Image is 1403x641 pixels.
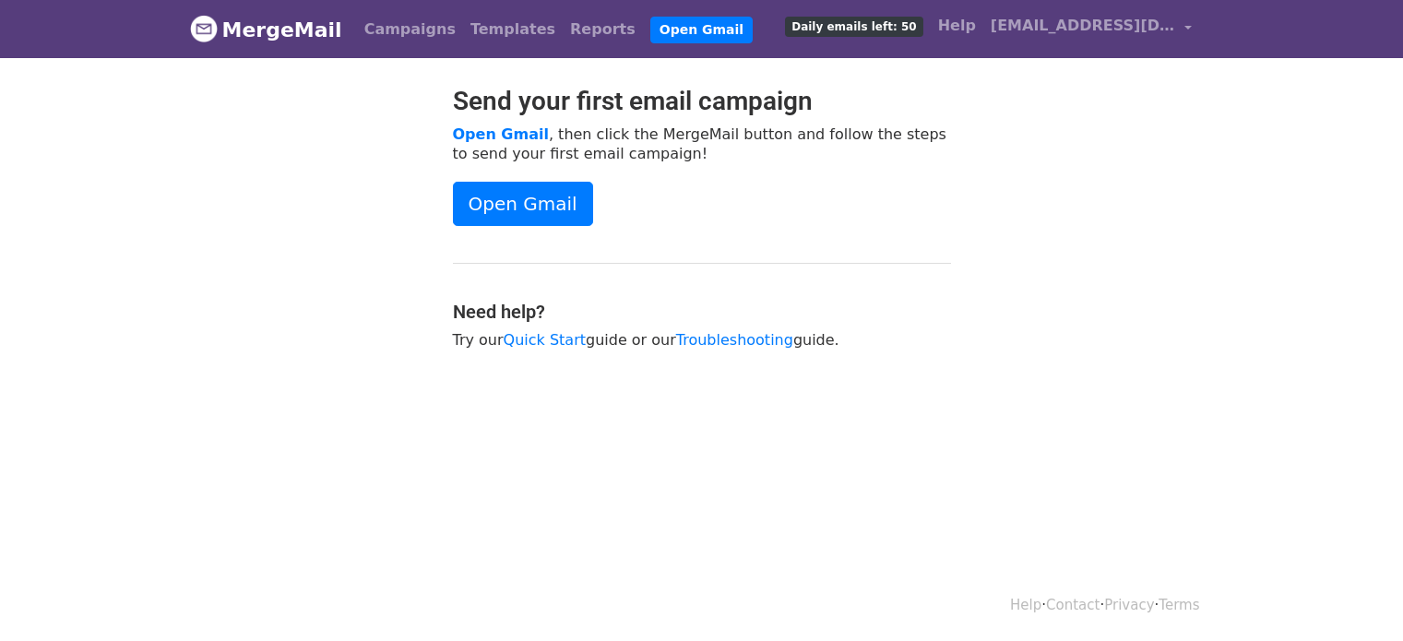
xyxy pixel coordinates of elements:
[357,11,463,48] a: Campaigns
[785,17,922,37] span: Daily emails left: 50
[504,331,586,349] a: Quick Start
[190,15,218,42] img: MergeMail logo
[563,11,643,48] a: Reports
[453,125,549,143] a: Open Gmail
[453,301,951,323] h4: Need help?
[1010,597,1041,613] a: Help
[453,330,951,350] p: Try our guide or our guide.
[650,17,753,43] a: Open Gmail
[453,125,951,163] p: , then click the MergeMail button and follow the steps to send your first email campaign!
[1046,597,1100,613] a: Contact
[1159,597,1199,613] a: Terms
[983,7,1199,51] a: [EMAIL_ADDRESS][DOMAIN_NAME]
[1104,597,1154,613] a: Privacy
[453,86,951,117] h2: Send your first email campaign
[991,15,1175,37] span: [EMAIL_ADDRESS][DOMAIN_NAME]
[931,7,983,44] a: Help
[453,182,593,226] a: Open Gmail
[463,11,563,48] a: Templates
[190,10,342,49] a: MergeMail
[778,7,930,44] a: Daily emails left: 50
[676,331,793,349] a: Troubleshooting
